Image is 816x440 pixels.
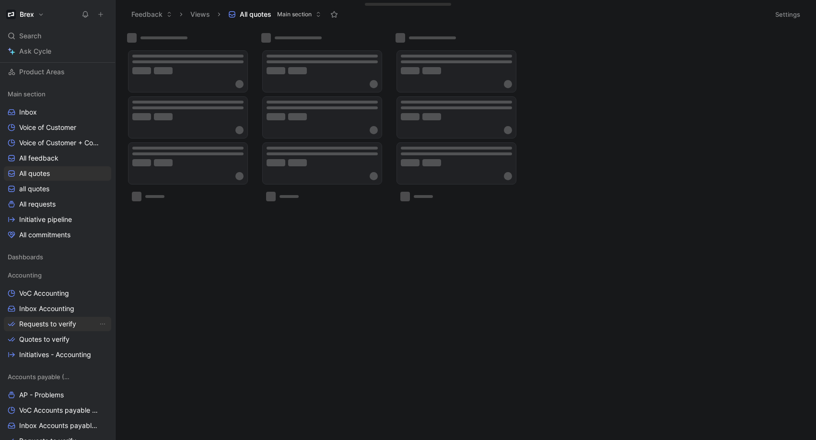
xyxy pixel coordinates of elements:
a: Inbox Accounting [4,301,111,316]
button: All quotesMain section [224,7,326,22]
a: Initiative pipeline [4,212,111,227]
a: All feedback [4,151,111,165]
a: Voice of Customer [4,120,111,135]
a: Ask Cycle [4,44,111,58]
div: Search [4,29,111,43]
span: Initiative pipeline [19,215,72,224]
button: Feedback [127,7,176,22]
span: Quotes to verify [19,335,70,344]
div: AccountingVoC AccountingInbox AccountingRequests to verifyView actionsQuotes to verifyInitiatives... [4,268,111,362]
span: VoC Accounting [19,289,69,298]
span: VoC Accounts payable (AP) [19,405,99,415]
span: Initiatives - Accounting [19,350,91,359]
button: Views [186,7,214,22]
a: Quotes to verify [4,332,111,347]
a: All commitments [4,228,111,242]
a: VoC Accounting [4,286,111,301]
a: all quotes [4,182,111,196]
div: Dashboards [4,250,111,264]
span: Inbox Accounting [19,304,74,313]
img: Brex [6,10,16,19]
div: Accounts payable (AP) [4,370,111,384]
span: Accounts payable (AP) [8,372,72,382]
span: All requests [19,199,56,209]
a: Requests to verifyView actions [4,317,111,331]
span: All quotes [240,10,271,19]
span: Inbox [19,107,37,117]
span: Voice of Customer [19,123,76,132]
span: Ask Cycle [19,46,51,57]
span: Voice of Customer + Commercial NRR Feedback [19,138,102,148]
div: Main sectionInboxVoice of CustomerVoice of Customer + Commercial NRR FeedbackAll feedbackAll quot... [4,87,111,242]
div: Dashboards [4,250,111,267]
span: Product Areas [19,67,65,77]
span: All commitments [19,230,70,240]
span: Main section [8,89,46,99]
span: Requests to verify [19,319,76,329]
span: All quotes [19,169,50,178]
span: Search [19,30,41,42]
span: Dashboards [8,252,43,262]
a: Inbox [4,105,111,119]
a: All requests [4,197,111,211]
a: Voice of Customer + Commercial NRR Feedback [4,136,111,150]
div: Main section [4,87,111,101]
span: All feedback [19,153,58,163]
span: AP - Problems [19,390,64,400]
a: Initiatives - Accounting [4,347,111,362]
span: all quotes [19,184,49,194]
button: BrexBrex [4,8,47,21]
h1: Brex [20,10,34,19]
a: VoC Accounts payable (AP) [4,403,111,417]
a: Product Areas [4,65,111,79]
button: View actions [98,319,107,329]
button: Settings [771,8,804,21]
a: All quotes [4,166,111,181]
a: AP - Problems [4,388,111,402]
div: Accounting [4,268,111,282]
span: Accounting [8,270,42,280]
a: Inbox Accounts payable (AP) [4,418,111,433]
span: Inbox Accounts payable (AP) [19,421,99,430]
span: Main section [277,10,312,19]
